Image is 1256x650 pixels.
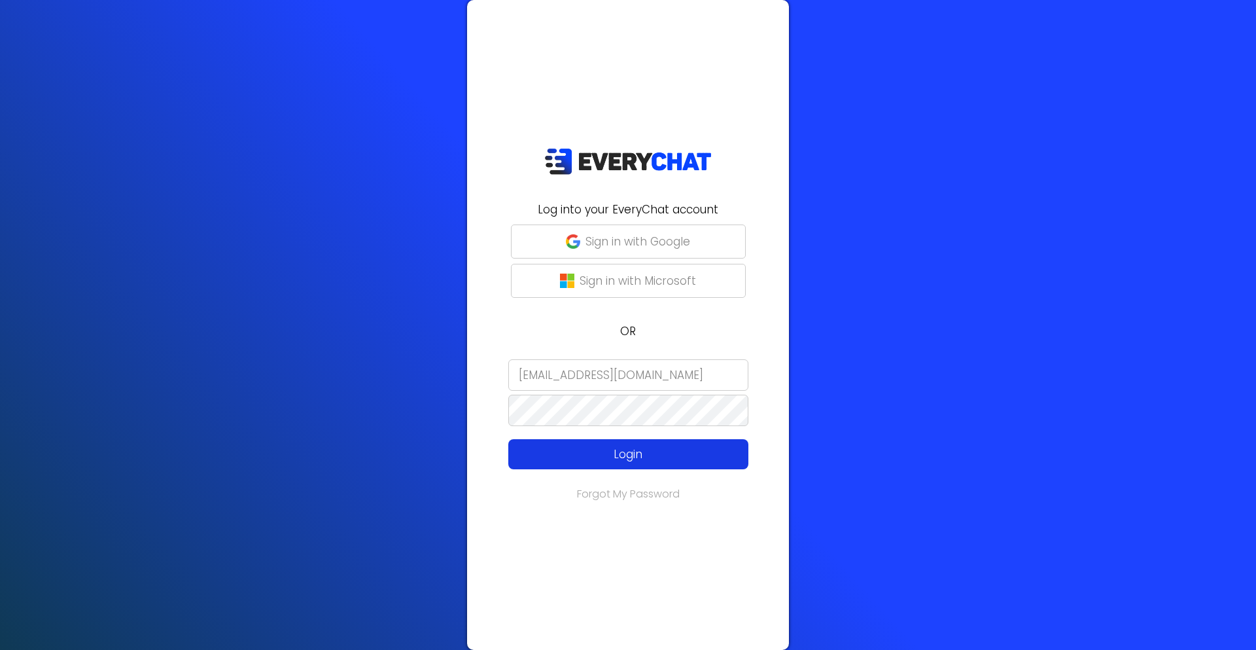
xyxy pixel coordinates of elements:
input: Email [508,359,748,391]
p: Sign in with Microsoft [580,272,696,289]
a: Forgot My Password [577,486,680,501]
button: Sign in with Microsoft [511,264,746,298]
p: Sign in with Google [585,233,690,250]
img: google-g.png [566,234,580,249]
p: Login [532,446,724,463]
button: Login [508,439,748,469]
p: OR [475,323,781,340]
h2: Log into your EveryChat account [475,201,781,218]
img: microsoft-logo.png [560,274,574,288]
button: Sign in with Google [511,225,746,259]
img: EveryChat_logo_dark.png [544,148,712,175]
